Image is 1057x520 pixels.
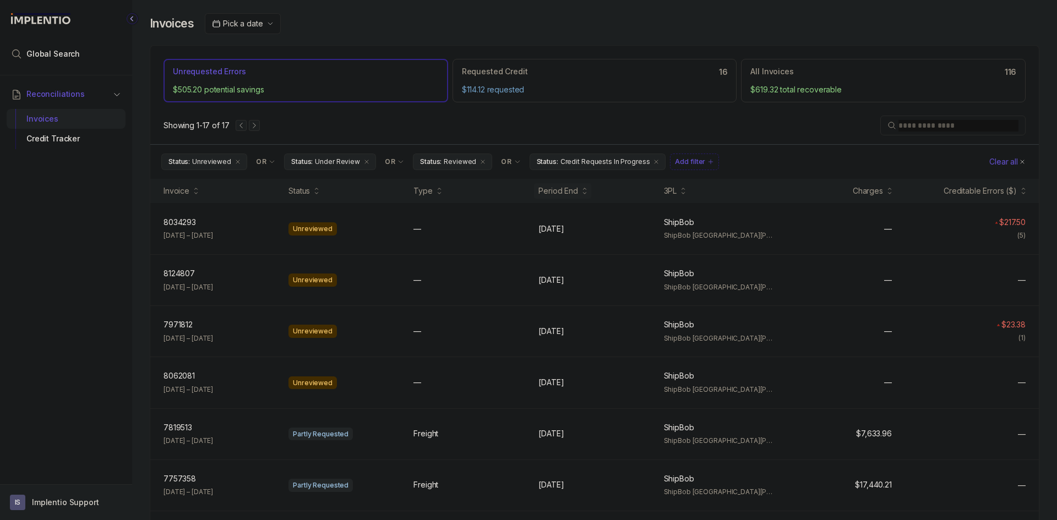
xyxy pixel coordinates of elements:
p: — [884,326,892,337]
p: ShipBob [664,217,694,228]
p: Status: [537,156,558,167]
h6: 16 [719,68,727,76]
p: $505.20 potential savings [173,84,439,95]
h6: 116 [1005,68,1016,76]
button: Date Range Picker [205,13,281,34]
div: (5) [1017,230,1026,241]
span: — [1018,275,1026,286]
div: Charges [853,185,883,196]
p: OR [385,157,395,166]
span: — [1018,429,1026,440]
li: Filter Chip Connector undefined [385,157,404,166]
li: Filter Chip Reviewed [413,154,492,170]
p: [DATE] – [DATE] [164,486,213,497]
p: $619.32 total recoverable [750,84,1016,95]
p: Credit Requests In Progress [560,156,650,167]
div: Period End [538,185,578,196]
p: Status: [420,156,442,167]
p: Under Review [315,156,360,167]
p: — [884,377,892,388]
li: Filter Chip Connector undefined [501,157,520,166]
p: Unrequested Errors [173,66,246,77]
div: remove content [233,157,242,166]
h4: Invoices [150,16,194,31]
p: ShipBob [664,370,694,381]
p: [DATE] [538,428,564,439]
p: Add filter [675,156,705,167]
span: — [1018,480,1026,491]
button: Clear Filters [987,154,1028,170]
p: ShipBob [664,473,694,484]
div: Reconciliations [7,107,126,151]
ul: Action Tab Group [164,59,1026,102]
ul: Filter Group [161,154,987,170]
p: — [413,223,421,234]
div: Unreviewed [288,273,337,287]
li: Filter Chip Credit Requests In Progress [530,154,666,170]
p: ShipBob [GEOGRAPHIC_DATA][PERSON_NAME] [664,486,776,497]
p: 7971812 [164,319,193,330]
div: Unreviewed [288,222,337,236]
button: User initialsImplentio Support [10,495,122,510]
div: (1) [1018,332,1026,343]
p: Status: [168,156,190,167]
div: Collapse Icon [126,12,139,25]
p: Status: [291,156,313,167]
button: Filter Chip Add filter [670,154,719,170]
p: — [884,275,892,286]
p: [DATE] [538,326,564,337]
div: Type [413,185,432,196]
div: Partly Requested [288,479,353,492]
div: Status [288,185,310,196]
div: Partly Requested [288,428,353,441]
p: $114.12 requested [462,84,728,95]
div: remove content [362,157,371,166]
div: Unreviewed [288,325,337,338]
p: ShipBob [GEOGRAPHIC_DATA][PERSON_NAME] [664,282,776,293]
li: Filter Chip Connector undefined [256,157,275,166]
button: Reconciliations [7,82,126,106]
button: Filter Chip Connector undefined [497,154,525,169]
span: Global Search [26,48,80,59]
p: OR [256,157,266,166]
p: [DATE] [538,377,564,388]
div: 3PL [664,185,677,196]
p: 8124807 [164,268,195,279]
div: Unreviewed [288,376,337,390]
p: Showing 1-17 of 17 [164,120,229,131]
p: ShipBob [GEOGRAPHIC_DATA][PERSON_NAME] [664,230,776,241]
p: ShipBob [664,422,694,433]
p: — [413,275,421,286]
p: OR [501,157,511,166]
p: [DATE] – [DATE] [164,333,213,344]
button: Filter Chip Connector undefined [380,154,408,169]
button: Filter Chip Under Review [284,154,376,170]
div: remove content [652,157,661,166]
p: [DATE] [538,275,564,286]
search: Date Range Picker [212,18,263,29]
p: — [413,326,421,337]
p: Reviewed [444,156,476,167]
p: — [413,377,421,388]
div: remove content [478,157,487,166]
p: Requested Credit [462,66,528,77]
img: red pointer upwards [995,221,998,224]
p: All Invoices [750,66,793,77]
p: Unreviewed [192,156,231,167]
p: ShipBob [GEOGRAPHIC_DATA][PERSON_NAME] [664,333,776,344]
img: red pointer upwards [996,324,1000,326]
p: ShipBob [GEOGRAPHIC_DATA][PERSON_NAME] [664,435,776,446]
p: ShipBob [664,319,694,330]
div: Invoice [164,185,189,196]
div: Remaining page entries [164,120,229,131]
button: Filter Chip Unreviewed [161,154,247,170]
p: [DATE] – [DATE] [164,230,213,241]
button: Filter Chip Connector undefined [252,154,280,169]
p: [DATE] – [DATE] [164,384,213,395]
p: Clear all [989,156,1018,167]
p: [DATE] [538,479,564,490]
span: User initials [10,495,25,510]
